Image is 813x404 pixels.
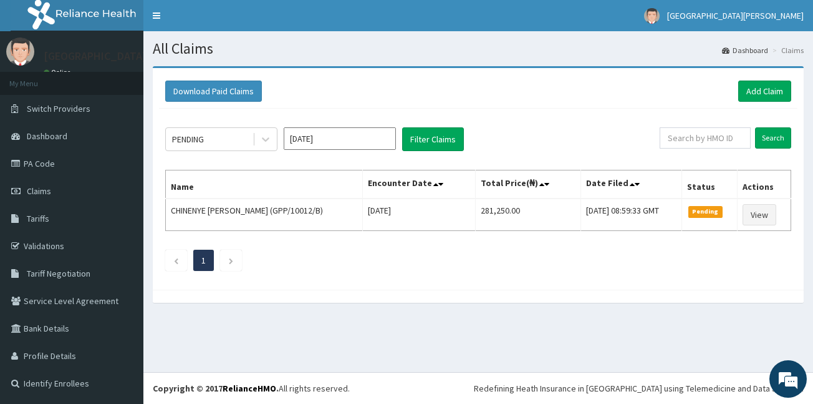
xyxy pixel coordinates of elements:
[580,199,681,231] td: [DATE] 08:59:33 GMT
[738,170,791,199] th: Actions
[166,170,363,199] th: Name
[173,255,179,266] a: Previous page
[153,383,279,394] strong: Copyright © 2017 .
[738,81,791,102] a: Add Claim
[681,170,737,199] th: Status
[44,68,74,77] a: Online
[722,45,768,56] a: Dashboard
[27,268,90,279] span: Tariff Negotiation
[44,51,228,62] p: [GEOGRAPHIC_DATA][PERSON_NAME]
[166,199,363,231] td: CHINENYE [PERSON_NAME] (GPP/10012/B)
[476,170,580,199] th: Total Price(₦)
[362,170,476,199] th: Encounter Date
[644,8,660,24] img: User Image
[143,372,813,404] footer: All rights reserved.
[223,383,276,394] a: RelianceHMO
[474,382,804,395] div: Redefining Heath Insurance in [GEOGRAPHIC_DATA] using Telemedicine and Data Science!
[27,185,51,197] span: Claims
[153,41,804,57] h1: All Claims
[27,103,90,114] span: Switch Providers
[165,81,262,102] button: Download Paid Claims
[667,10,804,21] span: [GEOGRAPHIC_DATA][PERSON_NAME]
[6,37,34,66] img: User Image
[172,133,204,145] div: PENDING
[769,45,804,56] li: Claims
[362,199,476,231] td: [DATE]
[580,170,681,199] th: Date Filed
[688,206,723,217] span: Pending
[402,127,464,151] button: Filter Claims
[476,199,580,231] td: 281,250.00
[201,255,206,266] a: Page 1 is your current page
[27,213,49,224] span: Tariffs
[743,204,776,225] a: View
[284,127,396,150] input: Select Month and Year
[660,127,751,149] input: Search by HMO ID
[755,127,791,149] input: Search
[228,255,234,266] a: Next page
[27,131,67,142] span: Dashboard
